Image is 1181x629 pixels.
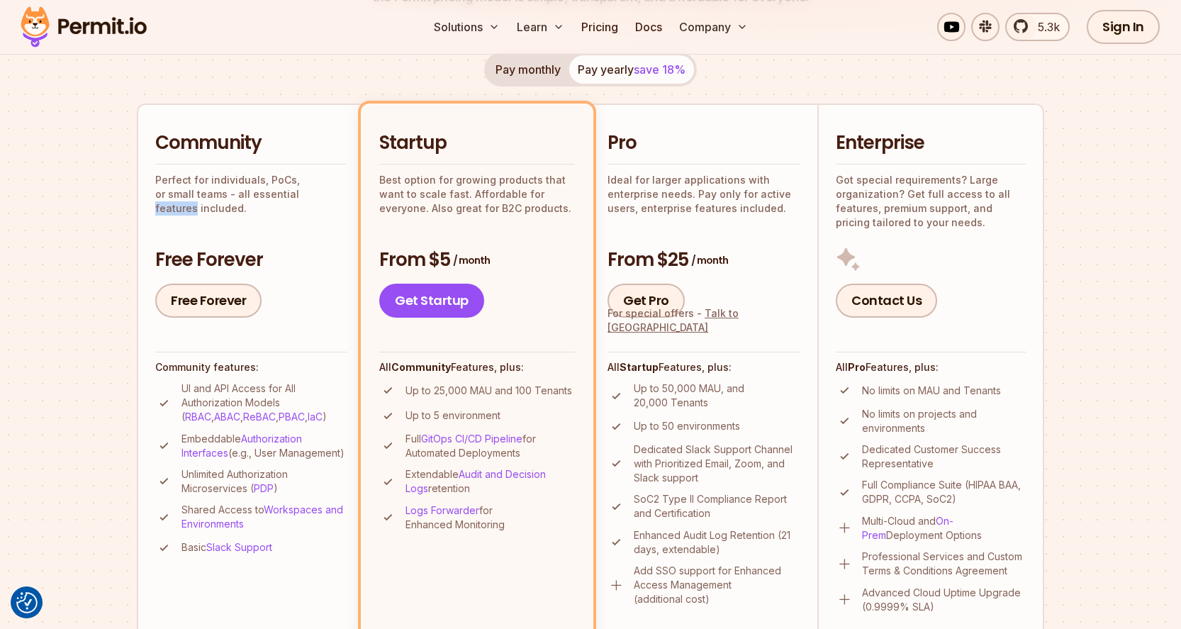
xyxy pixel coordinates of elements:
[836,284,937,318] a: Contact Us
[16,592,38,613] button: Consent Preferences
[836,130,1026,156] h2: Enterprise
[620,361,659,373] strong: Startup
[405,467,575,496] p: Extendable retention
[206,541,272,553] a: Slack Support
[379,247,575,273] h3: From $5
[379,360,575,374] h4: All Features, plus:
[453,253,490,267] span: / month
[691,253,728,267] span: / month
[862,442,1026,471] p: Dedicated Customer Success Representative
[155,173,347,216] p: Perfect for individuals, PoCs, or small teams - all essential features included.
[181,540,272,555] p: Basic
[634,419,740,433] p: Up to 50 environments
[862,550,1026,578] p: Professional Services and Custom Terms & Conditions Agreement
[608,247,800,273] h3: From $25
[862,407,1026,435] p: No limits on projects and environments
[181,503,347,531] p: Shared Access to
[862,515,953,541] a: On-Prem
[608,173,800,216] p: Ideal for larger applications with enterprise needs. Pay only for active users, enterprise featur...
[634,564,800,606] p: Add SSO support for Enhanced Access Management (additional cost)
[405,408,500,423] p: Up to 5 environment
[181,432,347,460] p: Embeddable (e.g., User Management)
[421,433,522,445] a: GitOps CI/CD Pipeline
[405,384,572,398] p: Up to 25,000 MAU and 100 Tenants
[405,432,575,460] p: Full for Automated Deployments
[634,382,800,410] p: Up to 50,000 MAU, and 20,000 Tenants
[511,13,570,41] button: Learn
[836,360,1026,374] h4: All Features, plus:
[155,360,347,374] h4: Community features:
[487,55,569,84] button: Pay monthly
[634,442,800,485] p: Dedicated Slack Support Channel with Prioritized Email, Zoom, and Slack support
[1005,13,1070,41] a: 5.3k
[608,306,800,335] div: For special offers -
[379,173,575,216] p: Best option for growing products that want to scale fast. Affordable for everyone. Also great for...
[836,173,1026,230] p: Got special requirements? Large organization? Get full access to all features, premium support, a...
[181,433,302,459] a: Authorization Interfaces
[862,478,1026,506] p: Full Compliance Suite (HIPAA BAA, GDPR, CCPA, SoC2)
[608,130,800,156] h2: Pro
[155,284,262,318] a: Free Forever
[155,130,347,156] h2: Community
[576,13,624,41] a: Pricing
[673,13,754,41] button: Company
[405,504,479,516] a: Logs Forwarder
[608,360,800,374] h4: All Features, plus:
[634,492,800,521] p: SoC2 Type II Compliance Report and Certification
[379,130,575,156] h2: Startup
[1029,18,1060,35] span: 5.3k
[155,247,347,273] h3: Free Forever
[181,382,347,424] p: UI and API Access for All Authorization Models ( , , , , )
[243,411,276,423] a: ReBAC
[185,411,211,423] a: RBAC
[1087,10,1160,44] a: Sign In
[629,13,668,41] a: Docs
[862,586,1026,614] p: Advanced Cloud Uptime Upgrade (0.9999% SLA)
[308,411,323,423] a: IaC
[379,284,484,318] a: Get Startup
[634,528,800,557] p: Enhanced Audit Log Retention (21 days, extendable)
[848,361,866,373] strong: Pro
[405,468,546,494] a: Audit and Decision Logs
[16,592,38,613] img: Revisit consent button
[428,13,505,41] button: Solutions
[254,482,274,494] a: PDP
[279,411,305,423] a: PBAC
[862,384,1001,398] p: No limits on MAU and Tenants
[181,467,347,496] p: Unlimited Authorization Microservices ( )
[405,503,575,532] p: for Enhanced Monitoring
[214,411,240,423] a: ABAC
[608,284,685,318] a: Get Pro
[862,514,1026,542] p: Multi-Cloud and Deployment Options
[391,361,451,373] strong: Community
[14,3,153,51] img: Permit logo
